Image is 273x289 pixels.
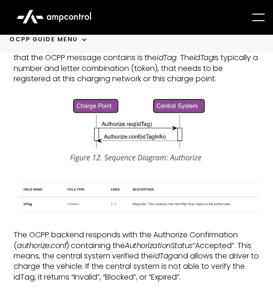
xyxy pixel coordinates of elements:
[17,240,66,251] em: authorize.conf
[194,52,214,63] em: idTag
[14,230,259,282] p: The OCPP backend responds with the Authorize Confirmation ( ) containing the “Accepted”. This mea...
[14,85,259,95] p: ‍
[242,4,272,31] div: menu
[14,219,259,230] p: ‍
[14,170,259,180] p: ‍
[63,95,210,165] img: OCPP message idTag
[14,180,259,214] img: OCPP message idTag field
[9,35,78,44] div: OCPP Guide Menu
[157,52,177,63] em: idTag
[125,240,193,251] em: AuthorizationStatus
[14,32,259,85] p: To authorize the charging session, the charger sends the Authorize Request ( ) to the OCPP backen...
[153,250,173,261] em: idTag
